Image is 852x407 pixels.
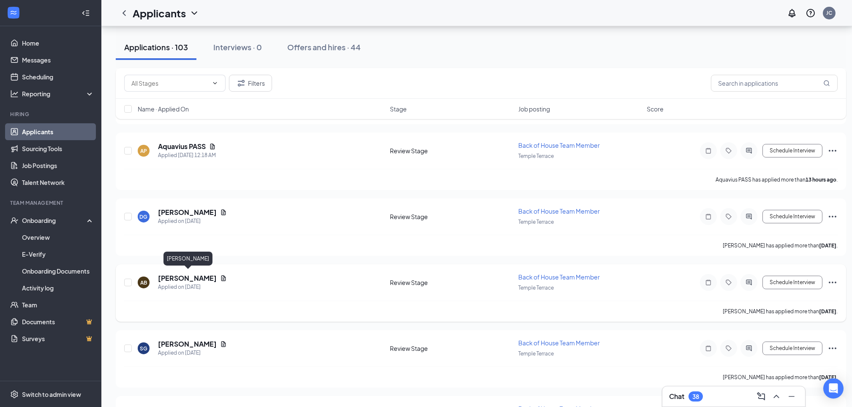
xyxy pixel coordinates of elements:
[762,210,822,223] button: Schedule Interview
[518,105,550,113] span: Job posting
[518,207,600,215] span: Back of House Team Member
[22,68,94,85] a: Scheduling
[723,374,838,381] p: [PERSON_NAME] has applied more than .
[390,344,513,353] div: Review Stage
[213,42,262,52] div: Interviews · 0
[22,313,94,330] a: DocumentsCrown
[22,330,94,347] a: SurveysCrown
[771,391,781,402] svg: ChevronUp
[669,392,684,401] h3: Chat
[10,111,93,118] div: Hiring
[82,9,90,17] svg: Collapse
[119,8,129,18] svg: ChevronLeft
[390,212,513,221] div: Review Stage
[518,285,554,291] span: Temple Terrace
[390,147,513,155] div: Review Stage
[22,35,94,52] a: Home
[762,342,822,355] button: Schedule Interview
[163,252,212,266] div: [PERSON_NAME]
[828,277,838,288] svg: Ellipses
[9,8,18,17] svg: WorkstreamLogo
[823,378,844,399] div: Open Intercom Messenger
[716,176,838,183] p: Aquavius PASS has applied more than .
[140,345,147,352] div: SG
[287,42,361,52] div: Offers and hires · 44
[806,176,836,183] b: 13 hours ago
[10,390,19,399] svg: Settings
[209,143,216,150] svg: Document
[22,140,94,157] a: Sourcing Tools
[711,75,838,92] input: Search in applications
[744,147,754,154] svg: ActiveChat
[770,390,783,403] button: ChevronUp
[390,105,407,113] span: Stage
[220,275,227,282] svg: Document
[826,9,832,16] div: JC
[724,345,734,352] svg: Tag
[140,213,148,220] div: DG
[762,144,822,157] button: Schedule Interview
[158,151,216,160] div: Applied [DATE] 12:18 AM
[158,349,227,357] div: Applied on [DATE]
[744,213,754,220] svg: ActiveChat
[823,80,830,87] svg: MagnifyingGlass
[10,199,93,206] div: Team Management
[220,209,227,216] svg: Document
[158,142,206,151] h5: Aquavius PASS
[22,123,94,140] a: Applicants
[22,174,94,191] a: Talent Network
[229,75,272,92] button: Filter Filters
[158,274,217,283] h5: [PERSON_NAME]
[724,213,734,220] svg: Tag
[189,8,199,18] svg: ChevronDown
[158,208,217,217] h5: [PERSON_NAME]
[22,263,94,279] a: Onboarding Documents
[220,341,227,347] svg: Document
[723,242,838,249] p: [PERSON_NAME] has applied more than .
[723,308,838,315] p: [PERSON_NAME] has applied more than .
[785,390,798,403] button: Minimize
[756,391,766,402] svg: ComposeMessage
[140,279,147,286] div: AB
[22,229,94,246] a: Overview
[703,213,713,220] svg: Note
[703,147,713,154] svg: Note
[787,391,797,402] svg: Minimize
[754,390,768,403] button: ComposeMessage
[828,146,838,156] svg: Ellipses
[819,374,836,380] b: [DATE]
[828,343,838,353] svg: Ellipses
[236,78,246,88] svg: Filter
[518,339,600,347] span: Back of House Team Member
[819,308,836,315] b: [DATE]
[131,79,208,88] input: All Stages
[10,216,19,225] svg: UserCheck
[518,219,554,225] span: Temple Terrace
[518,153,554,159] span: Temple Terrace
[744,279,754,286] svg: ActiveChat
[22,390,81,399] div: Switch to admin view
[828,212,838,222] svg: Ellipses
[138,105,189,113] span: Name · Applied On
[703,345,713,352] svg: Note
[158,217,227,225] div: Applied on [DATE]
[10,90,19,98] svg: Analysis
[212,80,218,87] svg: ChevronDown
[124,42,188,52] div: Applications · 103
[133,6,186,20] h1: Applicants
[390,278,513,287] div: Review Stage
[724,279,734,286] svg: Tag
[22,157,94,174] a: Job Postings
[22,246,94,263] a: E-Verify
[744,345,754,352] svg: ActiveChat
[140,147,147,155] div: AP
[518,141,600,149] span: Back of House Team Member
[22,296,94,313] a: Team
[22,52,94,68] a: Messages
[819,242,836,249] b: [DATE]
[518,273,600,281] span: Back of House Team Member
[22,216,87,225] div: Onboarding
[158,283,227,291] div: Applied on [DATE]
[647,105,664,113] span: Score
